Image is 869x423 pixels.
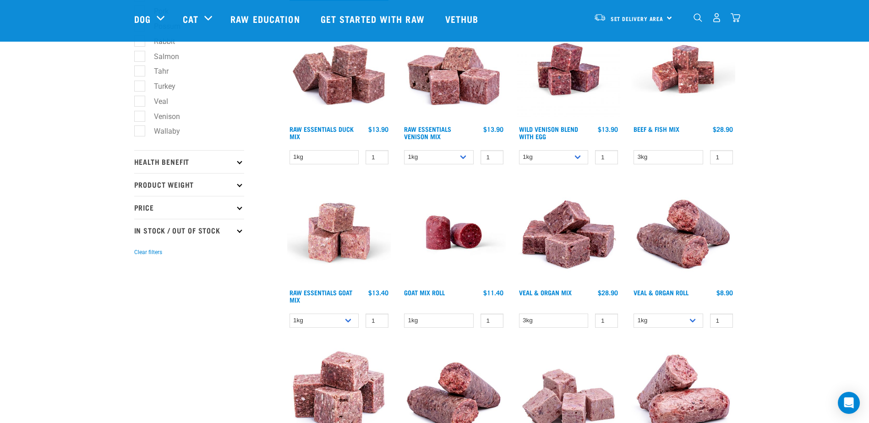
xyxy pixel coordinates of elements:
p: Health Benefit [134,150,244,173]
img: Venison Egg 1616 [517,17,621,121]
p: In Stock / Out Of Stock [134,219,244,242]
img: van-moving.png [594,13,606,22]
a: Beef & Fish Mix [634,127,679,130]
label: Wallaby [139,125,184,137]
div: $28.90 [713,125,733,133]
p: Price [134,196,244,219]
img: home-icon-1@2x.png [694,13,702,22]
img: user.png [712,13,721,22]
a: Vethub [436,0,490,37]
input: 1 [481,314,503,328]
a: Raw Education [221,0,311,37]
input: 1 [366,314,388,328]
img: 1158 Veal Organ Mix 01 [517,181,621,285]
div: $13.40 [368,289,388,296]
div: $8.90 [716,289,733,296]
input: 1 [595,314,618,328]
input: 1 [481,150,503,164]
img: Raw Essentials Chicken Lamb Beef Bulk Minced Raw Dog Food Roll Unwrapped [402,181,506,285]
label: Veal [139,96,172,107]
label: Turkey [139,81,179,92]
input: 1 [366,150,388,164]
label: Salmon [139,51,183,62]
input: 1 [595,150,618,164]
img: 1113 RE Venison Mix 01 [402,17,506,121]
a: Raw Essentials Goat Mix [290,291,352,301]
div: $13.90 [598,125,618,133]
div: Open Intercom Messenger [838,392,860,414]
img: ?1041 RE Lamb Mix 01 [287,17,391,121]
label: Venison [139,111,184,122]
span: Set Delivery Area [611,17,664,20]
button: Clear filters [134,248,162,256]
div: $13.90 [483,125,503,133]
p: Product Weight [134,173,244,196]
img: home-icon@2x.png [731,13,740,22]
a: Veal & Organ Roll [634,291,689,294]
a: Cat [183,12,198,26]
div: $28.90 [598,289,618,296]
input: 1 [710,314,733,328]
a: Get started with Raw [312,0,436,37]
img: Goat M Ix 38448 [287,181,391,285]
a: Raw Essentials Duck Mix [290,127,354,138]
div: $13.90 [368,125,388,133]
a: Wild Venison Blend with Egg [519,127,578,138]
img: Beef Mackerel 1 [631,17,735,121]
div: $11.40 [483,289,503,296]
a: Raw Essentials Venison Mix [404,127,451,138]
a: Veal & Organ Mix [519,291,572,294]
label: Tahr [139,65,172,77]
input: 1 [710,150,733,164]
a: Goat Mix Roll [404,291,445,294]
img: Veal Organ Mix Roll 01 [631,181,735,285]
a: Dog [134,12,151,26]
